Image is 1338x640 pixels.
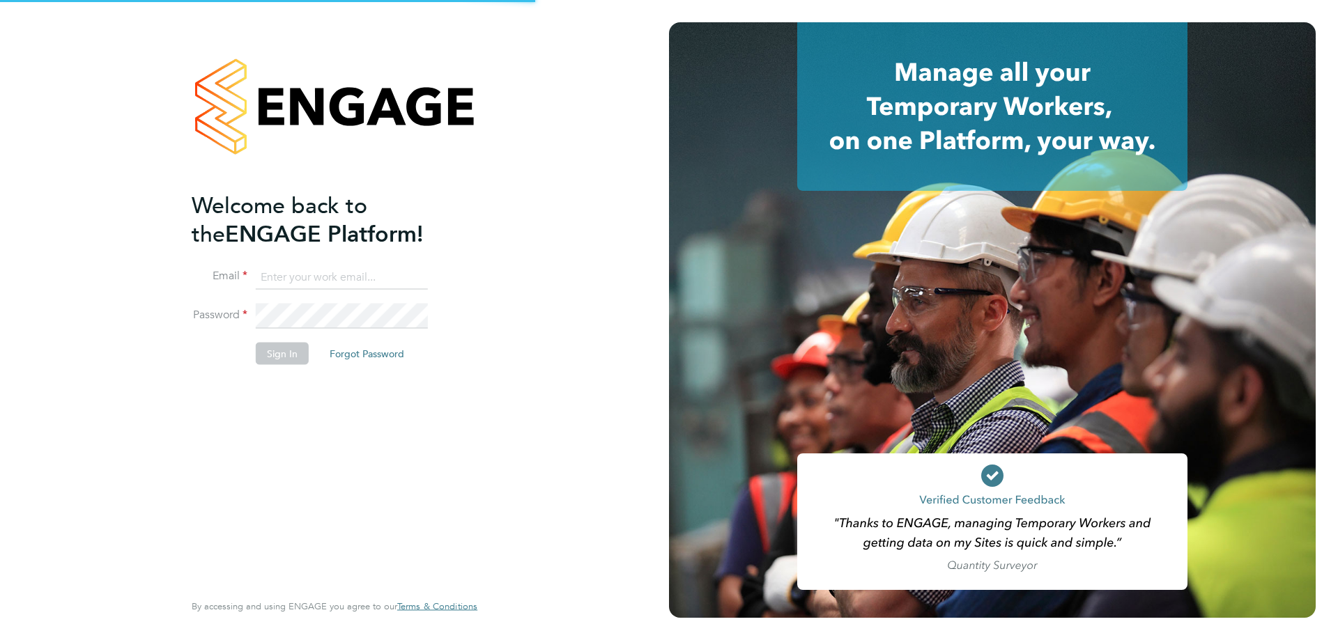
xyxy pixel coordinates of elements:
span: Welcome back to the [192,192,367,247]
label: Password [192,308,247,322]
button: Forgot Password [318,343,415,365]
span: By accessing and using ENGAGE you agree to our [192,600,477,612]
label: Email [192,269,247,283]
h2: ENGAGE Platform! [192,191,463,248]
input: Enter your work email... [256,265,428,290]
a: Terms & Conditions [397,601,477,612]
button: Sign In [256,343,309,365]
